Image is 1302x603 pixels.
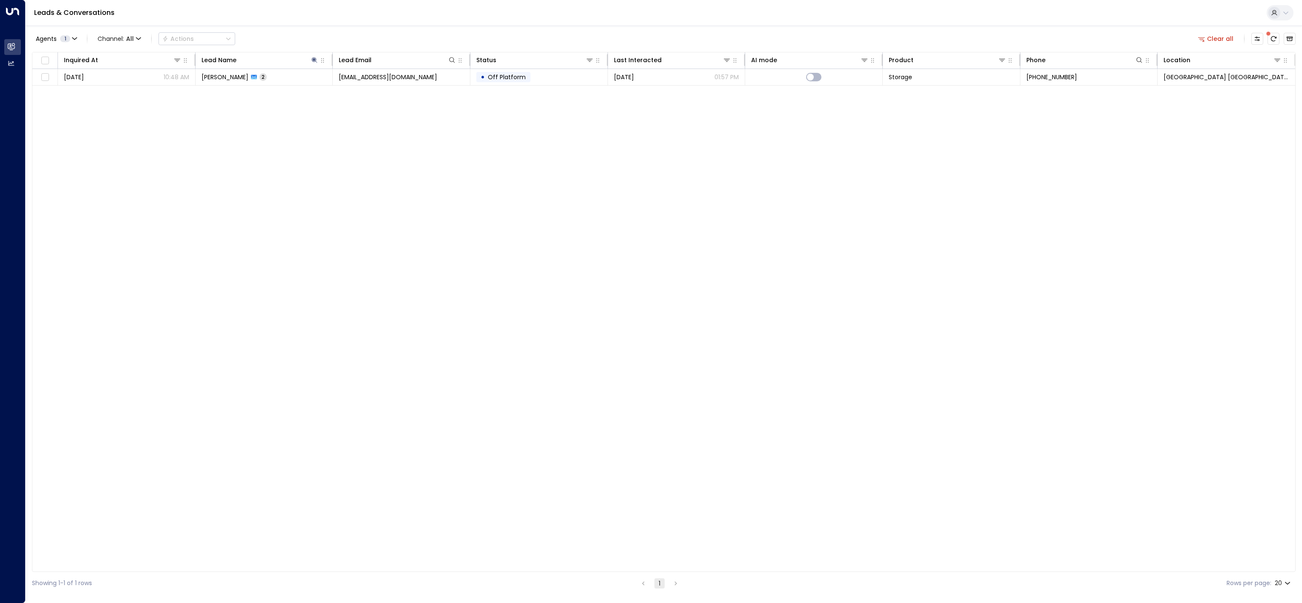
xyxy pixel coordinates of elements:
[162,35,194,43] div: Actions
[202,55,319,65] div: Lead Name
[339,73,437,81] span: cullenbri71@gmail.com
[476,55,496,65] div: Status
[60,35,70,42] span: 1
[889,73,912,81] span: Storage
[339,55,372,65] div: Lead Email
[1164,73,1289,81] span: Space Station Shrewsbury
[64,55,181,65] div: Inquired At
[1251,33,1263,45] button: Customize
[714,73,739,81] p: 01:57 PM
[64,73,84,81] span: Oct 02, 2025
[94,33,144,45] button: Channel:All
[158,32,235,45] div: Button group with a nested menu
[64,55,98,65] div: Inquired At
[1275,577,1292,589] div: 20
[40,55,50,66] span: Toggle select all
[32,579,92,588] div: Showing 1-1 of 1 rows
[158,32,235,45] button: Actions
[1164,55,1190,65] div: Location
[751,55,777,65] div: AI mode
[1164,55,1282,65] div: Location
[259,73,267,80] span: 2
[202,55,236,65] div: Lead Name
[1227,579,1271,588] label: Rows per page:
[34,8,115,17] a: Leads & Conversations
[638,578,681,589] nav: pagination navigation
[40,72,50,83] span: Toggle select row
[164,73,189,81] p: 10:48 AM
[614,55,662,65] div: Last Interacted
[126,35,134,42] span: All
[1026,55,1046,65] div: Phone
[36,36,57,42] span: Agents
[488,73,526,81] span: Off Platform
[94,33,144,45] span: Channel:
[1267,33,1279,45] span: There are new threads available. Refresh the grid to view the latest updates.
[1284,33,1296,45] button: Archived Leads
[614,55,732,65] div: Last Interacted
[1026,73,1077,81] span: +447971118525
[202,73,248,81] span: Brian Cullen
[339,55,456,65] div: Lead Email
[889,55,913,65] div: Product
[1195,33,1237,45] button: Clear all
[1026,55,1144,65] div: Phone
[614,73,634,81] span: Oct 03, 2025
[476,55,594,65] div: Status
[32,33,80,45] button: Agents1
[481,70,485,84] div: •
[751,55,869,65] div: AI mode
[654,578,665,589] button: page 1
[889,55,1006,65] div: Product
